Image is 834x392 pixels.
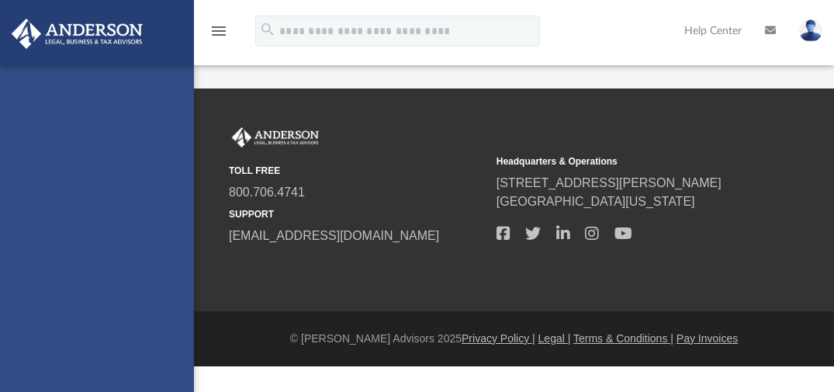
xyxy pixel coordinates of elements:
a: 800.706.4741 [229,186,305,199]
img: User Pic [799,19,822,42]
a: [GEOGRAPHIC_DATA][US_STATE] [497,195,695,208]
a: Terms & Conditions | [573,332,673,345]
small: Headquarters & Operations [497,154,753,168]
i: search [259,21,276,38]
div: © [PERSON_NAME] Advisors 2025 [194,331,834,347]
small: SUPPORT [229,207,486,221]
i: menu [209,22,228,40]
a: Legal | [538,332,571,345]
a: [EMAIL_ADDRESS][DOMAIN_NAME] [229,229,439,242]
small: TOLL FREE [229,164,486,178]
a: [STREET_ADDRESS][PERSON_NAME] [497,176,722,189]
img: Anderson Advisors Platinum Portal [7,19,147,49]
a: Pay Invoices [677,332,738,345]
a: menu [209,29,228,40]
img: Anderson Advisors Platinum Portal [229,127,322,147]
a: Privacy Policy | [462,332,535,345]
